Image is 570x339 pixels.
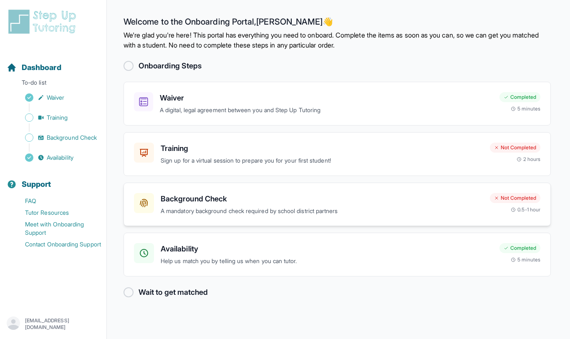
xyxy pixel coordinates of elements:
[7,218,106,239] a: Meet with Onboarding Support
[161,206,483,216] p: A mandatory background check required by school district partners
[139,286,208,298] h2: Wait to get matched
[160,92,493,104] h3: Waiver
[124,183,551,226] a: Background CheckA mandatory background check required by school district partnersNot Completed0.5...
[161,193,483,205] h3: Background Check
[499,243,540,253] div: Completed
[3,78,103,90] p: To-do list
[490,143,540,153] div: Not Completed
[124,30,551,50] p: We're glad you're here! This portal has everything you need to onboard. Complete the items as soo...
[47,93,64,102] span: Waiver
[22,178,51,190] span: Support
[124,132,551,176] a: TrainingSign up for a virtual session to prepare you for your first student!Not Completed2 hours
[25,317,100,331] p: [EMAIL_ADDRESS][DOMAIN_NAME]
[511,105,540,112] div: 5 minutes
[7,195,106,207] a: FAQ
[499,92,540,102] div: Completed
[3,165,103,193] button: Support
[124,82,551,126] a: WaiverA digital, legal agreement between you and Step Up TutoringCompleted5 minutes
[7,8,81,35] img: logo
[511,256,540,263] div: 5 minutes
[7,239,106,250] a: Contact Onboarding Support
[47,133,97,142] span: Background Check
[161,256,493,266] p: Help us match you by telling us when you can tutor.
[7,207,106,218] a: Tutor Resources
[490,193,540,203] div: Not Completed
[517,156,541,163] div: 2 hours
[7,92,106,103] a: Waiver
[161,243,493,255] h3: Availability
[7,62,61,73] a: Dashboard
[161,156,483,166] p: Sign up for a virtual session to prepare you for your first student!
[7,316,100,331] button: [EMAIL_ADDRESS][DOMAIN_NAME]
[3,48,103,77] button: Dashboard
[161,143,483,154] h3: Training
[7,112,106,123] a: Training
[22,62,61,73] span: Dashboard
[47,153,73,162] span: Availability
[139,60,202,72] h2: Onboarding Steps
[7,152,106,163] a: Availability
[124,233,551,276] a: AvailabilityHelp us match you by telling us when you can tutor.Completed5 minutes
[47,113,68,122] span: Training
[511,206,540,213] div: 0.5-1 hour
[7,132,106,143] a: Background Check
[124,17,551,30] h2: Welcome to the Onboarding Portal, [PERSON_NAME] 👋
[160,105,493,115] p: A digital, legal agreement between you and Step Up Tutoring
